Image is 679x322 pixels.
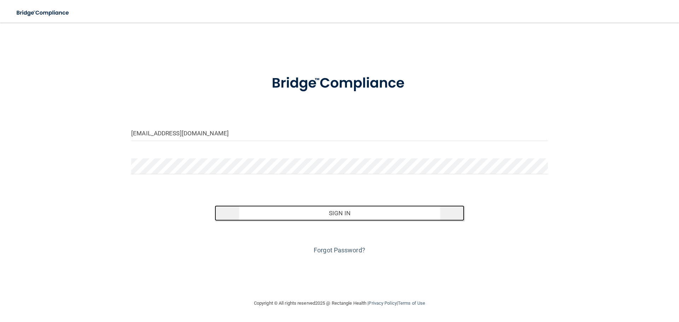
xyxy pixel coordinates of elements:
[368,300,396,306] a: Privacy Policy
[398,300,425,306] a: Terms of Use
[314,246,365,254] a: Forgot Password?
[257,65,422,102] img: bridge_compliance_login_screen.278c3ca4.svg
[11,6,76,20] img: bridge_compliance_login_screen.278c3ca4.svg
[131,125,548,141] input: Email
[210,292,469,315] div: Copyright © All rights reserved 2025 @ Rectangle Health | |
[215,205,465,221] button: Sign In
